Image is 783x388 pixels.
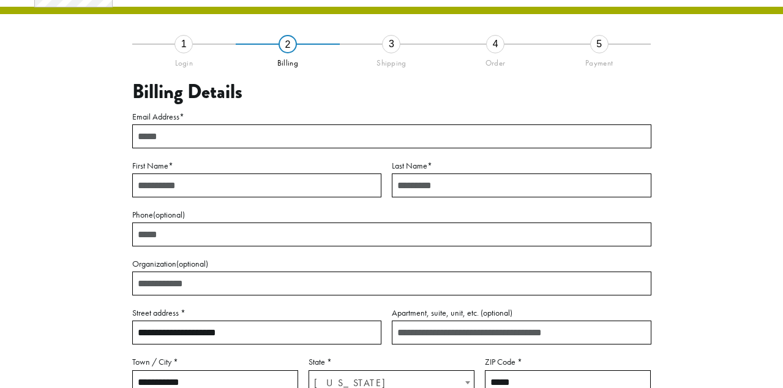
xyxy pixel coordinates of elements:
[132,53,236,68] div: Login
[236,53,340,68] div: Billing
[443,53,547,68] div: Order
[340,53,444,68] div: Shipping
[176,258,208,269] span: (optional)
[174,35,193,53] div: 1
[309,354,474,370] label: State
[485,354,651,370] label: ZIP Code
[132,305,381,321] label: Street address
[132,354,298,370] label: Town / City
[132,158,381,173] label: First Name
[392,158,651,173] label: Last Name
[132,256,651,272] label: Organization
[590,35,609,53] div: 5
[382,35,400,53] div: 3
[132,80,651,104] h3: Billing Details
[153,209,185,220] span: (optional)
[279,35,297,53] div: 2
[547,53,651,68] div: Payment
[486,35,504,53] div: 4
[392,305,651,321] label: Apartment, suite, unit, etc.
[132,109,651,124] label: Email Address
[481,307,512,318] span: (optional)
